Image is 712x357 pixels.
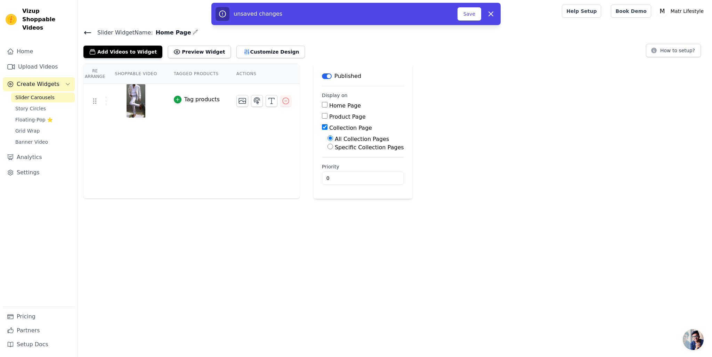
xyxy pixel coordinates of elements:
[15,127,40,134] span: Grid Wrap
[15,138,48,145] span: Banner Video
[17,80,59,88] span: Create Widgets
[3,45,75,58] a: Home
[174,95,220,104] button: Tag products
[322,163,404,170] label: Priority
[126,84,146,118] img: tn-347174f974cc4aa586efccd47c9b35a4.png
[15,105,46,112] span: Story Circles
[3,338,75,351] a: Setup Docs
[15,94,55,101] span: Slider Carousels
[92,29,153,37] span: Slider Widget Name:
[11,137,75,147] a: Banner Video
[3,150,75,164] a: Analytics
[153,29,191,37] span: Home Page
[15,116,53,123] span: Floating-Pop ⭐
[106,64,165,84] th: Shoppable Video
[11,93,75,102] a: Slider Carousels
[11,115,75,125] a: Floating-Pop ⭐
[184,95,220,104] div: Tag products
[165,64,228,84] th: Tagged Products
[83,46,162,58] button: Add Videos to Widget
[458,7,481,21] button: Save
[236,46,305,58] button: Customize Design
[3,60,75,74] a: Upload Videos
[228,64,300,84] th: Actions
[11,126,75,136] a: Grid Wrap
[335,144,404,151] label: Specific Collection Pages
[329,125,372,131] label: Collection Page
[11,104,75,113] a: Story Circles
[236,95,248,107] button: Change Thumbnail
[234,10,282,17] span: unsaved changes
[683,329,704,350] div: Open chat
[329,102,361,109] label: Home Page
[3,310,75,324] a: Pricing
[334,72,361,80] p: Published
[193,28,198,37] div: Edit Name
[335,136,389,142] label: All Collection Pages
[168,46,230,58] button: Preview Widget
[646,49,701,55] a: How to setup?
[3,166,75,180] a: Settings
[3,77,75,91] button: Create Widgets
[329,113,366,120] label: Product Page
[322,92,348,99] legend: Display on
[646,44,701,57] button: How to setup?
[83,64,106,84] th: Re Arrange
[3,324,75,338] a: Partners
